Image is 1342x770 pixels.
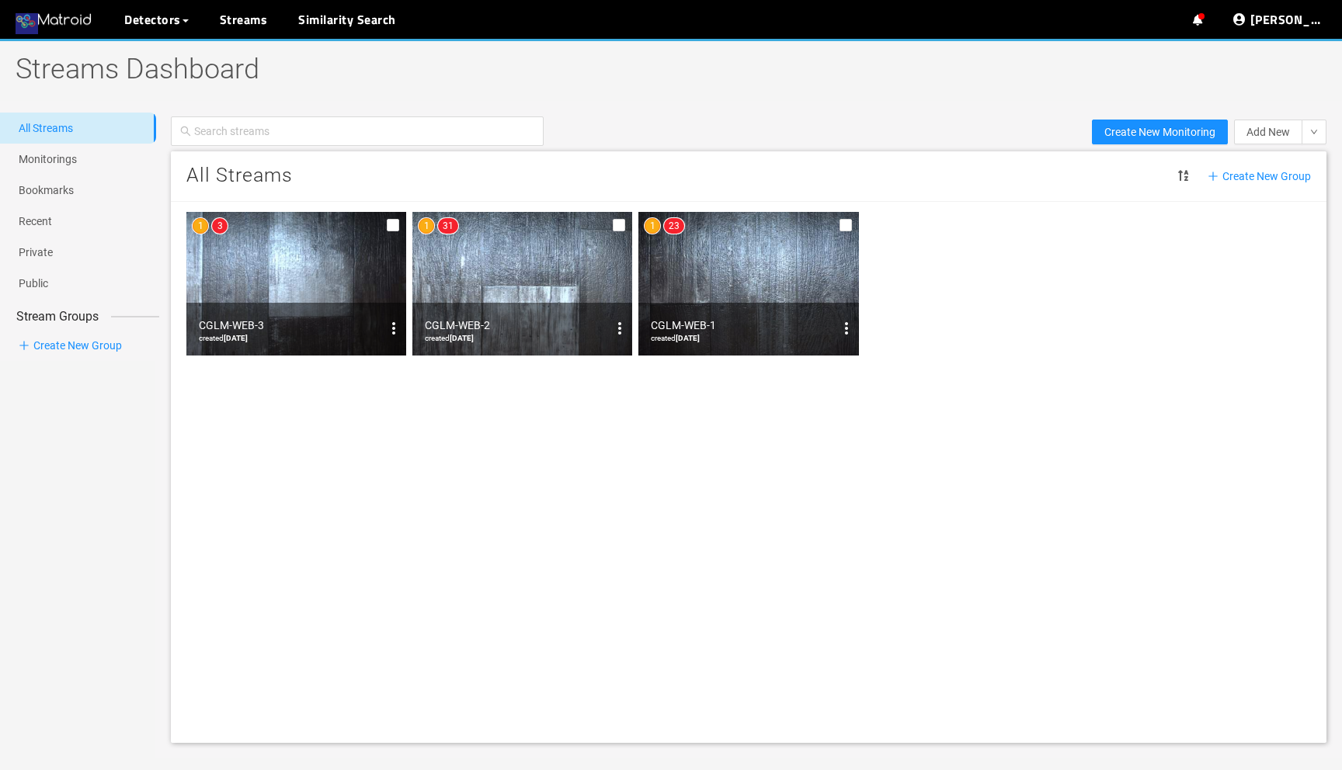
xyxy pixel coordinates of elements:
span: Detectors [124,10,181,29]
span: search [180,126,191,137]
span: plus [19,340,30,351]
span: Create New Monitoring [1104,123,1215,140]
span: 3 [217,220,223,231]
b: [DATE] [450,334,474,342]
a: Monitorings [19,153,77,165]
span: Stream Groups [4,307,111,326]
a: Bookmarks [19,184,74,196]
b: [DATE] [676,334,700,342]
span: created [199,334,248,342]
img: CGLM-WEB-1 [638,212,858,356]
a: All Streams [19,122,73,134]
button: options [381,316,406,341]
img: CGLM-WEB-3 [186,212,406,356]
a: Private [19,246,53,258]
span: All Streams [186,164,293,187]
span: Create New Group [1208,168,1311,185]
b: [DATE] [224,334,248,342]
div: CGLM-WEB-2 [425,316,607,335]
button: options [607,316,632,341]
span: plus [1208,171,1219,182]
button: options [834,316,859,341]
div: CGLM-WEB-1 [651,316,833,335]
a: Similarity Search [298,10,396,29]
button: Create New Monitoring [1092,120,1228,144]
a: Public [19,277,48,290]
span: created [651,334,700,342]
button: Add New [1234,120,1302,144]
span: 23 [669,220,680,231]
a: Streams [220,10,268,29]
input: Search streams [194,120,534,142]
div: CGLM-WEB-3 [199,316,381,335]
button: down [1302,120,1326,144]
a: Recent [19,215,52,227]
span: Add New [1246,123,1290,140]
span: 31 [443,220,454,231]
img: CGLM-WEB-2 [412,212,632,356]
span: down [1310,128,1318,137]
span: created [425,334,474,342]
img: Matroid logo [16,9,93,32]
